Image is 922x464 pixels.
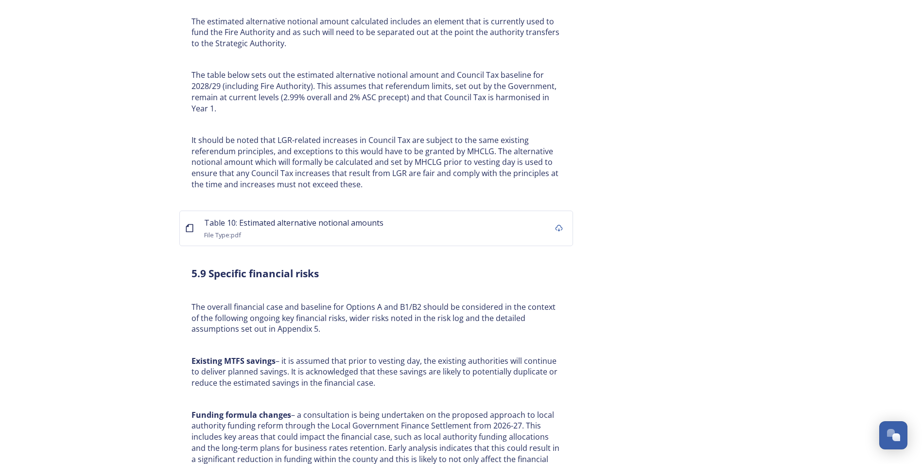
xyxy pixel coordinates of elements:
p: – it is assumed that prior to vesting day, the existing authorities will continue to deliver plan... [191,356,561,389]
button: Open Chat [879,421,907,449]
span: Table 10: Estimated alternative notional amounts [204,217,383,228]
a: Table 10: Estimated alternative notional amounts [204,216,383,228]
p: The table below sets out the estimated alternative notional amount and Council Tax baseline for 2... [191,70,561,114]
strong: Existing MTFS savings [191,356,276,366]
strong: 5.9 Specific financial risks [191,267,319,280]
p: It should be noted that LGR-related increases in Council Tax are subject to the same existing ref... [191,135,561,190]
strong: Funding formula changes [191,410,291,420]
p: The estimated alternative notional amount calculated includes an element that is currently used t... [191,16,561,49]
span: File Type: pdf [204,231,241,239]
p: The overall financial case and baseline for Options A and B1/B2 should be considered in the conte... [191,302,561,335]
